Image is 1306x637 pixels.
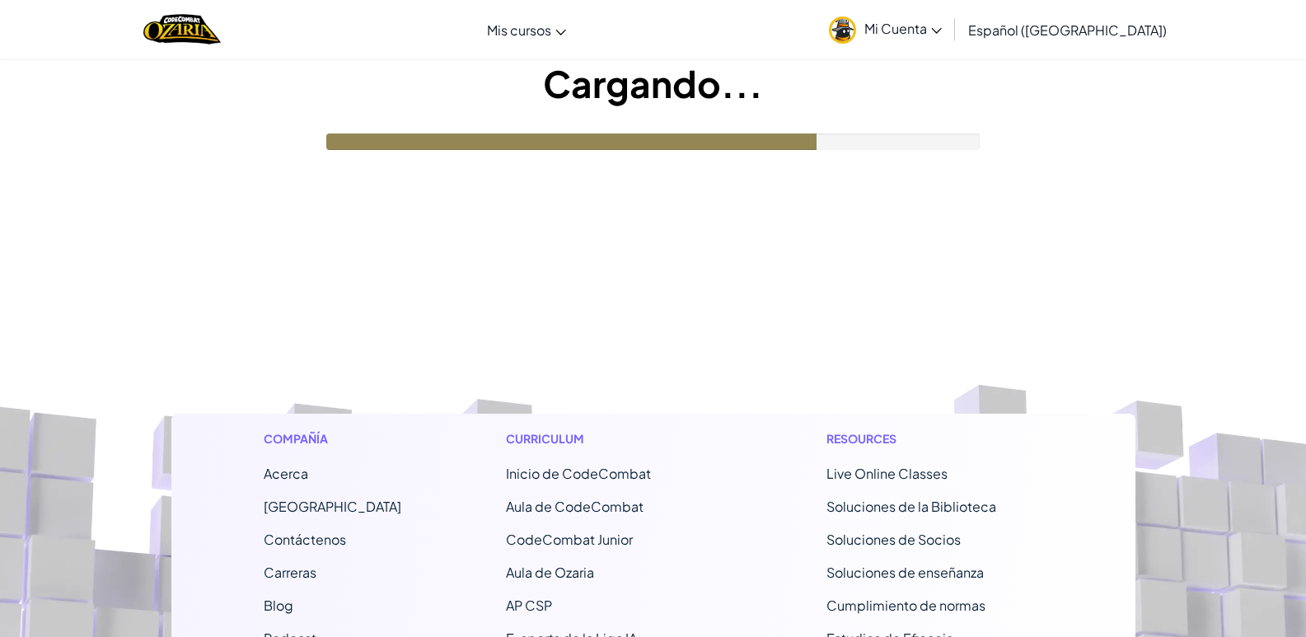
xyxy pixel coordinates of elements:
a: Soluciones de Socios [826,531,961,548]
img: avatar [829,16,856,44]
h1: Compañía [264,430,401,447]
a: Aula de Ozaria [506,564,594,581]
a: Español ([GEOGRAPHIC_DATA]) [960,7,1175,52]
a: Blog [264,597,293,614]
span: Inicio de CodeCombat [506,465,651,482]
a: Soluciones de enseñanza [826,564,984,581]
a: [GEOGRAPHIC_DATA] [264,498,401,515]
h1: Resources [826,430,1043,447]
a: Cumplimiento de normas [826,597,985,614]
span: Mis cursos [487,21,551,39]
span: Español ([GEOGRAPHIC_DATA]) [968,21,1167,39]
a: Mis cursos [479,7,574,52]
a: Live Online Classes [826,465,948,482]
a: Acerca [264,465,308,482]
span: Mi Cuenta [864,20,942,37]
a: Soluciones de la Biblioteca [826,498,996,515]
a: Mi Cuenta [821,3,950,55]
a: CodeCombat Junior [506,531,633,548]
a: Ozaria by CodeCombat logo [143,12,220,46]
span: Contáctenos [264,531,346,548]
h1: Curriculum [506,430,723,447]
a: Carreras [264,564,316,581]
a: AP CSP [506,597,552,614]
img: Home [143,12,220,46]
a: Aula de CodeCombat [506,498,644,515]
